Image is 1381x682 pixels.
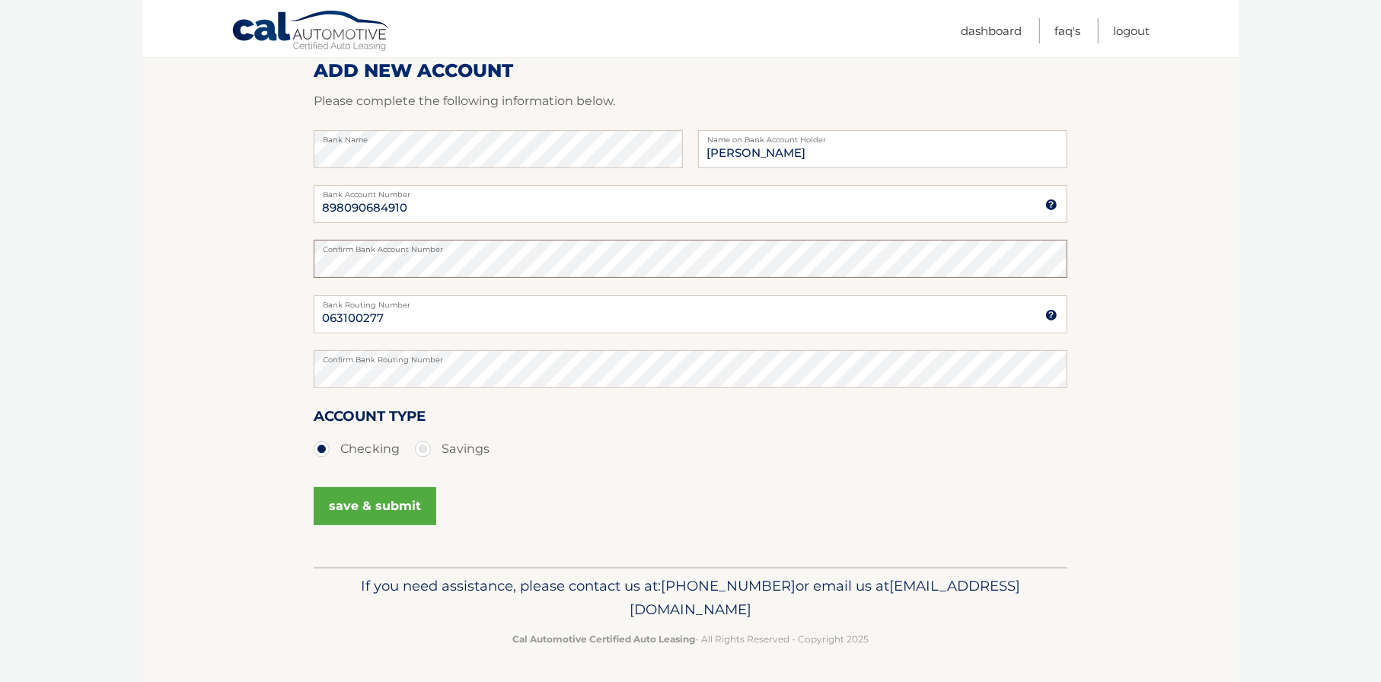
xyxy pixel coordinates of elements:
[661,577,796,594] span: [PHONE_NUMBER]
[698,130,1067,168] input: Name on Account (Account Holder Name)
[314,295,1067,333] input: Bank Routing Number
[512,633,695,645] strong: Cal Automotive Certified Auto Leasing
[314,487,436,525] button: save & submit
[961,18,1022,43] a: Dashboard
[698,130,1067,142] label: Name on Bank Account Holder
[1045,309,1057,321] img: tooltip.svg
[314,295,1067,308] label: Bank Routing Number
[1113,18,1150,43] a: Logout
[324,631,1057,647] p: - All Rights Reserved - Copyright 2025
[314,405,426,433] label: Account Type
[314,350,1067,362] label: Confirm Bank Routing Number
[314,240,1067,252] label: Confirm Bank Account Number
[314,130,683,142] label: Bank Name
[314,59,1067,82] h2: ADD NEW ACCOUNT
[314,185,1067,223] input: Bank Account Number
[1054,18,1080,43] a: FAQ's
[1045,199,1057,211] img: tooltip.svg
[415,434,490,464] label: Savings
[314,185,1067,197] label: Bank Account Number
[314,434,400,464] label: Checking
[324,574,1057,623] p: If you need assistance, please contact us at: or email us at
[314,91,1067,112] p: Please complete the following information below.
[231,10,391,54] a: Cal Automotive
